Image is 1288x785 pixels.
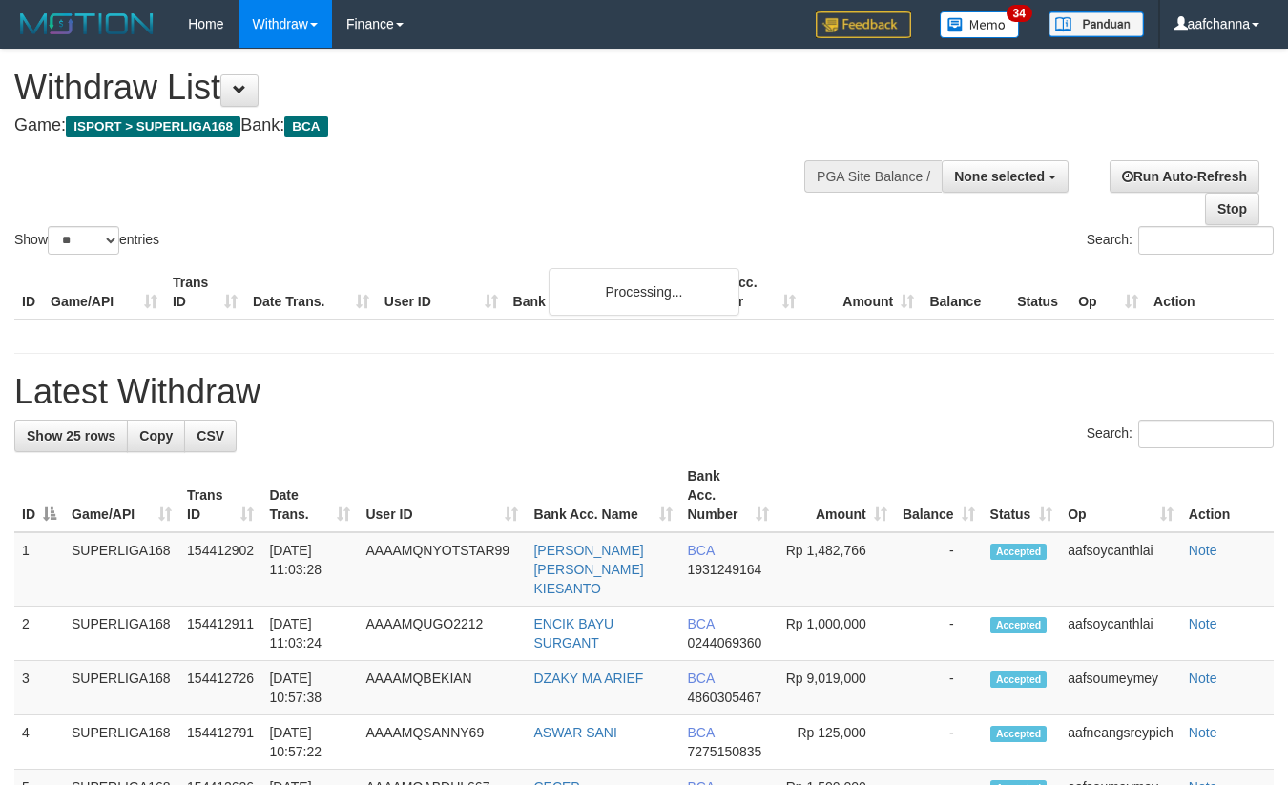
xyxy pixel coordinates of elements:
[14,10,159,38] img: MOTION_logo.png
[1060,607,1181,661] td: aafsoycanthlai
[895,661,983,715] td: -
[816,11,911,38] img: Feedback.jpg
[64,459,179,532] th: Game/API: activate to sort column ascending
[27,428,115,444] span: Show 25 rows
[261,661,358,715] td: [DATE] 10:57:38
[14,226,159,255] label: Show entries
[179,661,261,715] td: 154412726
[179,715,261,770] td: 154412791
[14,265,43,320] th: ID
[895,607,983,661] td: -
[1138,226,1274,255] input: Search:
[1007,5,1032,22] span: 34
[990,726,1048,742] span: Accepted
[179,459,261,532] th: Trans ID: activate to sort column ascending
[261,715,358,770] td: [DATE] 10:57:22
[1146,265,1274,320] th: Action
[1138,420,1274,448] input: Search:
[43,265,165,320] th: Game/API
[284,116,327,137] span: BCA
[358,715,526,770] td: AAAAMQSANNY69
[1060,532,1181,607] td: aafsoycanthlai
[688,616,715,631] span: BCA
[358,607,526,661] td: AAAAMQUGO2212
[14,661,64,715] td: 3
[1060,661,1181,715] td: aafsoumeymey
[990,671,1048,688] span: Accepted
[777,607,895,661] td: Rp 1,000,000
[777,532,895,607] td: Rp 1,482,766
[990,617,1048,633] span: Accepted
[685,265,803,320] th: Bank Acc. Number
[688,744,762,759] span: Copy 7275150835 to clipboard
[14,69,840,107] h1: Withdraw List
[533,671,643,686] a: DZAKY MA ARIEF
[1205,193,1259,225] a: Stop
[48,226,119,255] select: Showentries
[1009,265,1070,320] th: Status
[549,268,739,316] div: Processing...
[261,607,358,661] td: [DATE] 11:03:24
[14,607,64,661] td: 2
[64,661,179,715] td: SUPERLIGA168
[922,265,1009,320] th: Balance
[64,532,179,607] td: SUPERLIGA168
[1087,226,1274,255] label: Search:
[1189,616,1217,631] a: Note
[777,459,895,532] th: Amount: activate to sort column ascending
[14,116,840,135] h4: Game: Bank:
[533,543,643,596] a: [PERSON_NAME] [PERSON_NAME] KIESANTO
[1189,671,1217,686] a: Note
[261,459,358,532] th: Date Trans.: activate to sort column ascending
[197,428,224,444] span: CSV
[688,690,762,705] span: Copy 4860305467 to clipboard
[1060,715,1181,770] td: aafneangsreypich
[14,532,64,607] td: 1
[66,116,240,137] span: ISPORT > SUPERLIGA168
[64,715,179,770] td: SUPERLIGA168
[1181,459,1274,532] th: Action
[895,459,983,532] th: Balance: activate to sort column ascending
[358,532,526,607] td: AAAAMQNYOTSTAR99
[1049,11,1144,37] img: panduan.png
[954,169,1045,184] span: None selected
[377,265,506,320] th: User ID
[1189,543,1217,558] a: Note
[1087,420,1274,448] label: Search:
[358,459,526,532] th: User ID: activate to sort column ascending
[777,661,895,715] td: Rp 9,019,000
[184,420,237,452] a: CSV
[14,715,64,770] td: 4
[1189,725,1217,740] a: Note
[358,661,526,715] td: AAAAMQBEKIAN
[688,635,762,651] span: Copy 0244069360 to clipboard
[533,725,616,740] a: ASWAR SANI
[179,532,261,607] td: 154412902
[506,265,686,320] th: Bank Acc. Name
[14,459,64,532] th: ID: activate to sort column descending
[680,459,778,532] th: Bank Acc. Number: activate to sort column ascending
[803,265,922,320] th: Amount
[261,532,358,607] td: [DATE] 11:03:28
[179,607,261,661] td: 154412911
[64,607,179,661] td: SUPERLIGA168
[245,265,377,320] th: Date Trans.
[688,562,762,577] span: Copy 1931249164 to clipboard
[983,459,1061,532] th: Status: activate to sort column ascending
[1110,160,1259,193] a: Run Auto-Refresh
[990,544,1048,560] span: Accepted
[688,725,715,740] span: BCA
[127,420,185,452] a: Copy
[14,373,1274,411] h1: Latest Withdraw
[165,265,245,320] th: Trans ID
[777,715,895,770] td: Rp 125,000
[688,543,715,558] span: BCA
[940,11,1020,38] img: Button%20Memo.svg
[688,671,715,686] span: BCA
[895,532,983,607] td: -
[942,160,1069,193] button: None selected
[804,160,942,193] div: PGA Site Balance /
[533,616,613,651] a: ENCIK BAYU SURGANT
[14,420,128,452] a: Show 25 rows
[1070,265,1146,320] th: Op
